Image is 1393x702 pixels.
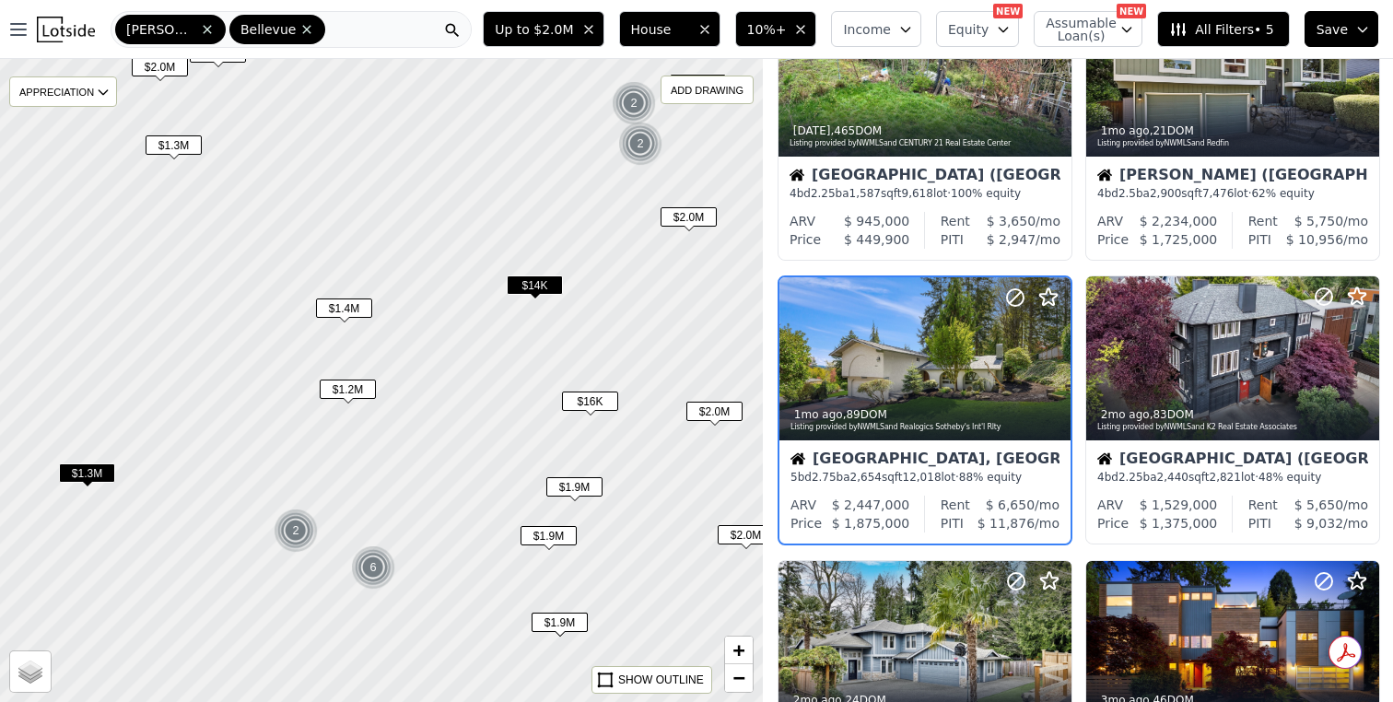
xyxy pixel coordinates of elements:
[1046,17,1105,42] span: Assumable Loan(s)
[941,212,970,230] div: Rent
[790,407,1061,422] div: , 89 DOM
[316,298,372,325] div: $1.4M
[521,526,577,545] span: $1.9M
[850,471,882,484] span: 2,654
[790,470,1059,485] div: 5 bd 2.75 ba sqft lot · 88% equity
[987,232,1036,247] span: $ 2,947
[735,11,817,47] button: 10%+
[1097,138,1370,149] div: Listing provided by NWMLS and Redfin
[844,232,909,247] span: $ 449,900
[790,186,1060,201] div: 4 bd 2.25 ba sqft lot · 100% equity
[849,187,881,200] span: 1,587
[1117,4,1146,18] div: NEW
[618,122,663,166] img: g1.png
[832,516,910,531] span: $ 1,875,000
[670,74,726,100] div: $1.7M
[532,613,588,632] span: $1.9M
[532,613,588,639] div: $1.9M
[1305,11,1378,47] button: Save
[9,76,117,107] div: APPRECIATION
[190,43,246,63] span: $1.8M
[1097,212,1123,230] div: ARV
[146,135,202,155] span: $1.3M
[903,471,942,484] span: 12,018
[941,496,970,514] div: Rent
[1248,212,1278,230] div: Rent
[507,275,563,302] div: $14K
[733,638,745,661] span: +
[1097,230,1129,249] div: Price
[686,402,743,421] span: $2.0M
[1169,20,1273,39] span: All Filters • 5
[618,672,704,688] div: SHOW OUTLINE
[483,11,603,47] button: Up to $2.0M
[240,20,296,39] span: Bellevue
[1157,11,1289,47] button: All Filters• 5
[59,463,115,483] span: $1.3M
[612,81,657,125] img: g1.png
[1097,451,1112,466] img: House
[1248,230,1271,249] div: PITI
[1085,275,1378,546] a: 2mo ago,83DOMListing provided byNWMLSand K2 Real Estate AssociatesHouse[GEOGRAPHIC_DATA] ([GEOGRA...
[832,497,910,512] span: $ 2,447,000
[507,275,563,295] span: $14K
[964,230,1060,249] div: /mo
[10,651,51,692] a: Layers
[1097,470,1368,485] div: 4 bd 2.25 ba sqft lot · 48% equity
[1278,496,1368,514] div: /mo
[631,20,690,39] span: House
[790,422,1061,433] div: Listing provided by NWMLS and Realogics Sotheby's Int'l Rlty
[790,123,1062,138] div: , 465 DOM
[1271,514,1368,532] div: /mo
[1097,451,1368,470] div: [GEOGRAPHIC_DATA] ([GEOGRAPHIC_DATA])
[986,497,1035,512] span: $ 6,650
[793,124,831,137] time: 2025-07-14 22:47
[733,666,745,689] span: −
[546,477,603,504] div: $1.9M
[612,81,656,125] div: 2
[948,20,989,39] span: Equity
[546,477,603,497] span: $1.9M
[661,76,753,103] div: ADD DRAWING
[902,187,933,200] span: 9,618
[964,514,1059,532] div: /mo
[351,545,396,590] img: g1.png
[320,380,376,406] div: $1.2M
[790,168,804,182] img: House
[619,11,720,47] button: House
[941,514,964,532] div: PITI
[132,57,188,76] span: $2.0M
[1294,516,1343,531] span: $ 9,032
[790,496,816,514] div: ARV
[320,380,376,399] span: $1.2M
[718,525,774,544] span: $2.0M
[1097,514,1129,532] div: Price
[725,664,753,692] a: Zoom out
[790,451,1059,470] div: [GEOGRAPHIC_DATA], [GEOGRAPHIC_DATA]
[59,463,115,490] div: $1.3M
[1097,168,1368,186] div: [PERSON_NAME] ([GEOGRAPHIC_DATA])
[146,135,202,162] div: $1.3M
[718,525,774,552] div: $2.0M
[1278,212,1368,230] div: /mo
[970,496,1059,514] div: /mo
[778,275,1071,546] a: 1mo ago,89DOMListing provided byNWMLSand Realogics Sotheby's Int'l RltyHouse[GEOGRAPHIC_DATA], [G...
[1157,471,1188,484] span: 2,440
[1097,186,1368,201] div: 4 bd 2.5 ba sqft lot · 62% equity
[993,4,1023,18] div: NEW
[1097,407,1370,422] div: , 83 DOM
[843,20,891,39] span: Income
[274,509,318,553] div: 2
[521,526,577,553] div: $1.9M
[618,122,662,166] div: 2
[1210,471,1241,484] span: 2,821
[661,207,717,227] span: $2.0M
[661,207,717,234] div: $2.0M
[1294,214,1343,228] span: $ 5,750
[670,74,726,93] span: $1.7M
[790,514,822,532] div: Price
[686,402,743,428] div: $2.0M
[1140,497,1218,512] span: $ 1,529,000
[1101,124,1150,137] time: 2025-07-11 22:01
[316,298,372,318] span: $1.4M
